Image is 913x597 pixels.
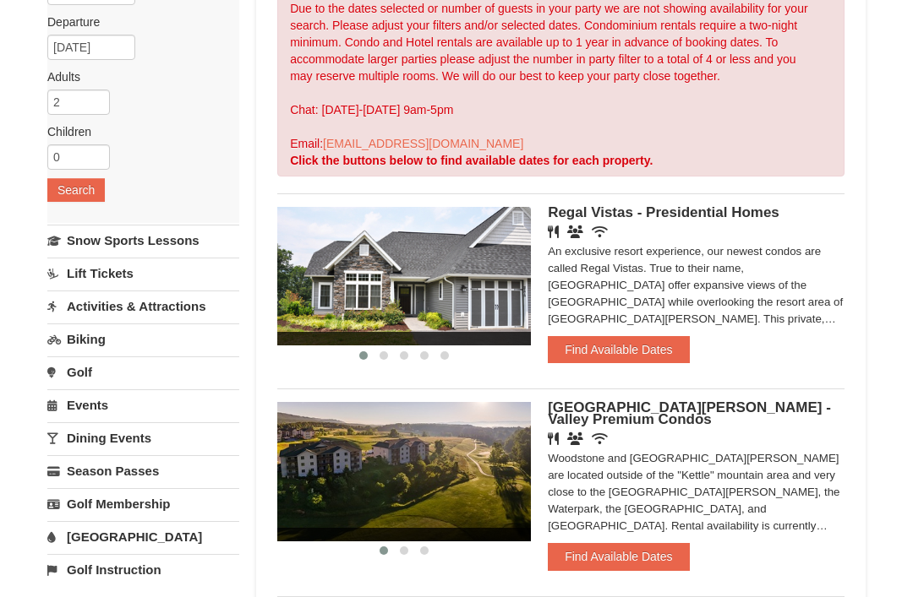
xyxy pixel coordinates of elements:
a: Golf Membership [47,488,239,519]
a: Biking [47,323,239,355]
a: [GEOGRAPHIC_DATA] [47,521,239,552]
button: Search [47,178,105,202]
a: Events [47,389,239,421]
label: Children [47,123,227,140]
button: Find Available Dates [548,543,689,570]
a: Lift Tickets [47,258,239,289]
span: [GEOGRAPHIC_DATA][PERSON_NAME] - Valley Premium Condos [548,399,831,427]
span: Regal Vistas - Presidential Homes [548,204,779,220]
a: Dining Events [47,422,239,453]
i: Banquet Facilities [567,225,583,238]
i: Banquet Facilities [567,432,583,445]
div: Woodstone and [GEOGRAPHIC_DATA][PERSON_NAME] are located outside of the "Kettle" mountain area an... [548,450,845,535]
div: An exclusive resort experience, our newest condos are called Regal Vistas. True to their name, [G... [548,243,845,328]
i: Wireless Internet (free) [592,432,608,445]
i: Restaurant [548,225,559,238]
label: Adults [47,68,227,85]
label: Departure [47,14,227,30]
button: Find Available Dates [548,336,689,363]
a: Golf [47,356,239,388]
a: Season Passes [47,455,239,486]
a: Activities & Attractions [47,290,239,322]
a: [EMAIL_ADDRESS][DOMAIN_NAME] [323,137,523,150]
strong: Click the buttons below to find available dates for each property. [290,154,653,167]
a: Golf Instruction [47,554,239,585]
a: Snow Sports Lessons [47,225,239,256]
i: Wireless Internet (free) [592,225,608,238]
i: Restaurant [548,432,559,445]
